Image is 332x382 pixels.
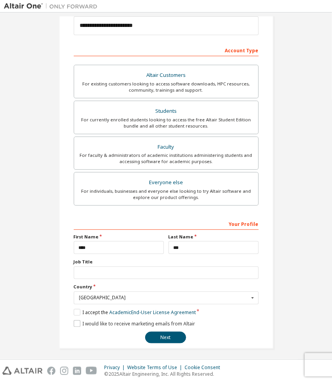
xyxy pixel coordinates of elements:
div: Everyone else [79,177,254,188]
div: For existing customers looking to access software downloads, HPC resources, community, trainings ... [79,81,254,93]
img: linkedin.svg [73,367,81,375]
button: Next [145,332,186,343]
div: Cookie Consent [185,364,225,371]
div: [GEOGRAPHIC_DATA] [79,295,249,300]
div: Privacy [104,364,127,371]
div: Students [79,106,254,117]
div: For faculty & administrators of academic institutions administering students and accessing softwa... [79,152,254,165]
div: Faculty [79,142,254,153]
label: Country [74,284,259,290]
div: Account Type [74,44,259,56]
div: For currently enrolled students looking to access the free Altair Student Edition bundle and all ... [79,117,254,129]
label: I would like to receive marketing emails from Altair [74,320,195,327]
label: First Name [74,234,164,240]
div: Website Terms of Use [127,364,185,371]
img: instagram.svg [60,367,68,375]
div: Your Profile [74,217,259,230]
div: For individuals, businesses and everyone else looking to try Altair software and explore our prod... [79,188,254,201]
img: facebook.svg [47,367,55,375]
a: Academic End-User License Agreement [109,309,196,316]
label: Job Title [74,259,259,265]
img: altair_logo.svg [2,367,43,375]
label: Last Name [169,234,259,240]
div: Altair Customers [79,70,254,81]
img: Altair One [4,2,101,10]
label: I accept the [74,309,196,316]
img: youtube.svg [86,367,97,375]
p: © 2025 Altair Engineering, Inc. All Rights Reserved. [104,371,225,377]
